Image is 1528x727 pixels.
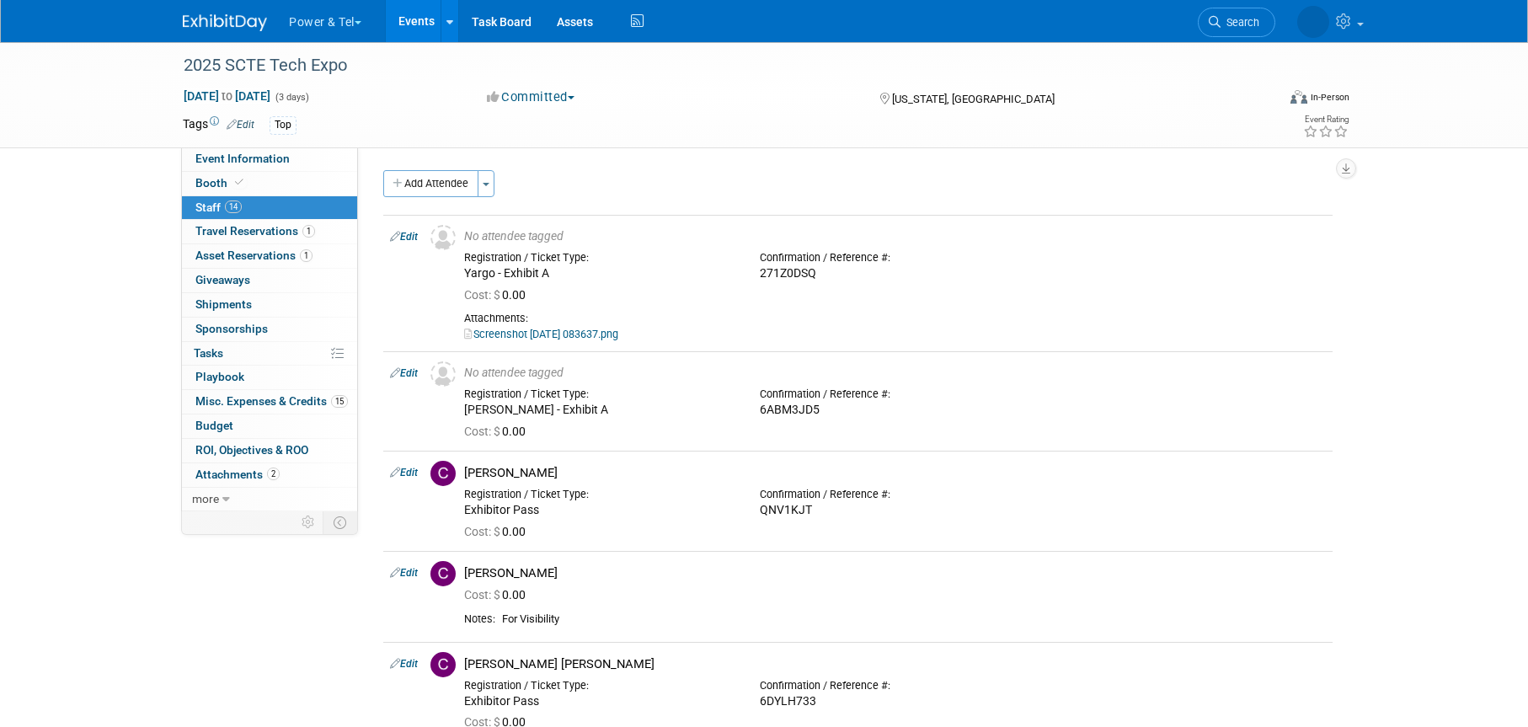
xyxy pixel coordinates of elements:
span: Budget [195,419,233,432]
span: Cost: $ [464,288,502,302]
span: 0.00 [464,288,532,302]
div: Confirmation / Reference #: [760,488,1030,501]
img: Unassigned-User-Icon.png [430,361,456,387]
div: Event Format [1176,88,1349,113]
div: Confirmation / Reference #: [760,251,1030,265]
span: 14 [225,200,242,213]
span: Cost: $ [464,425,502,438]
span: Playbook [195,370,244,383]
span: 0.00 [464,425,532,438]
span: Shipments [195,297,252,311]
img: C.jpg [430,652,456,677]
span: [US_STATE], [GEOGRAPHIC_DATA] [892,93,1055,105]
div: Confirmation / Reference #: [760,679,1030,692]
div: Top [270,116,297,134]
span: Cost: $ [464,588,502,601]
img: C.jpg [430,461,456,486]
a: Edit [390,658,418,670]
a: Shipments [182,293,357,317]
div: Yargo - Exhibit A [464,266,735,281]
a: Edit [390,567,418,579]
a: Booth [182,172,357,195]
a: Asset Reservations1 [182,244,357,268]
span: 2 [267,468,280,480]
span: (3 days) [274,92,309,103]
div: Notes: [464,612,495,626]
a: Tasks [182,342,357,366]
span: 0.00 [464,588,532,601]
div: [PERSON_NAME] [464,565,1326,581]
div: No attendee tagged [464,366,1326,381]
div: In-Person [1310,91,1349,104]
td: Toggle Event Tabs [323,511,358,533]
span: Attachments [195,468,280,481]
span: 1 [302,225,315,238]
div: Exhibitor Pass [464,503,735,518]
span: more [192,492,219,505]
span: 15 [331,395,348,408]
span: 0.00 [464,525,532,538]
span: [DATE] [DATE] [183,88,271,104]
span: 1 [300,249,313,262]
div: For Visibility [502,612,1326,627]
span: Staff [195,200,242,214]
a: ROI, Objectives & ROO [182,439,357,462]
a: more [182,488,357,511]
a: Staff14 [182,196,357,220]
div: No attendee tagged [464,229,1326,244]
div: [PERSON_NAME] [PERSON_NAME] [464,656,1326,672]
div: QNV1KJT [760,503,1030,518]
img: Unassigned-User-Icon.png [430,225,456,250]
a: Playbook [182,366,357,389]
div: Exhibitor Pass [464,694,735,709]
div: Confirmation / Reference #: [760,388,1030,401]
span: Sponsorships [195,322,268,335]
img: ExhibitDay [183,14,267,31]
div: Registration / Ticket Type: [464,388,735,401]
a: Misc. Expenses & Credits15 [182,390,357,414]
div: Registration / Ticket Type: [464,679,735,692]
span: Search [1148,16,1187,29]
button: Committed [481,88,581,106]
img: C.jpg [430,561,456,586]
div: 6ABM3JD5 [760,403,1030,418]
td: Personalize Event Tab Strip [294,511,323,533]
span: Tasks [194,346,223,360]
a: Giveaways [182,269,357,292]
img: Melissa Seibring [1225,9,1329,28]
a: Attachments2 [182,463,357,487]
div: 6DYLH733 [760,694,1030,709]
span: to [219,89,235,103]
span: ROI, Objectives & ROO [195,443,308,457]
span: Cost: $ [464,525,502,538]
span: Travel Reservations [195,224,315,238]
span: Asset Reservations [195,249,313,262]
span: Misc. Expenses & Credits [195,394,348,408]
a: Event Information [182,147,357,171]
span: Booth [195,176,247,190]
a: Edit [227,119,254,131]
div: Registration / Ticket Type: [464,251,735,265]
td: Tags [183,115,254,135]
img: Format-Inperson.png [1290,90,1307,104]
a: Edit [390,467,418,478]
a: Search [1125,8,1203,37]
div: [PERSON_NAME] - Exhibit A [464,403,735,418]
a: Budget [182,414,357,438]
button: Add Attendee [383,170,478,197]
div: Attachments: [464,312,1326,325]
i: Booth reservation complete [235,178,243,187]
a: Sponsorships [182,318,357,341]
div: Registration / Ticket Type: [464,488,735,501]
div: 271Z0DSQ [760,266,1030,281]
a: Screenshot [DATE] 083637.png [464,328,618,340]
div: [PERSON_NAME] [464,465,1326,481]
a: Edit [390,367,418,379]
span: Giveaways [195,273,250,286]
div: Event Rating [1303,115,1349,124]
div: 2025 SCTE Tech Expo [178,51,1250,81]
span: Event Information [195,152,290,165]
a: Edit [390,231,418,243]
a: Travel Reservations1 [182,220,357,243]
